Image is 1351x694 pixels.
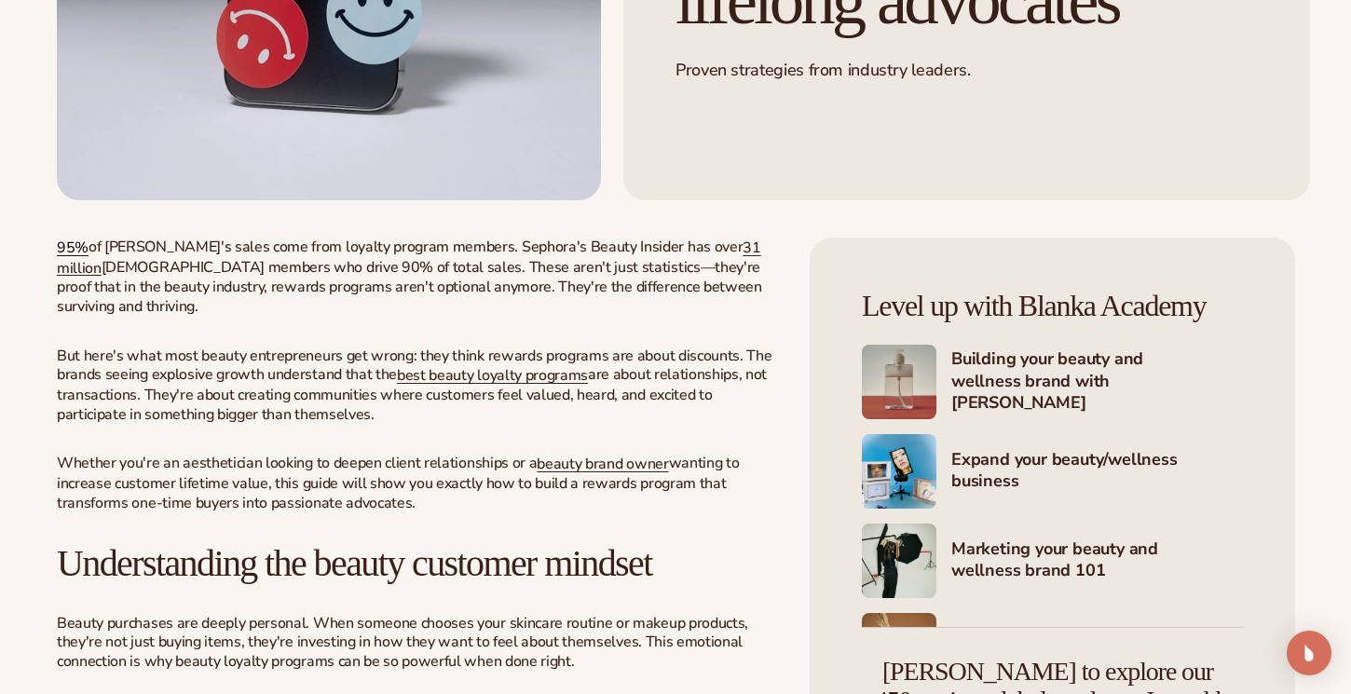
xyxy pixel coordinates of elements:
a: Shopify Image 8 Mastering ecommerce: Boost your beauty and wellness sales [862,613,1243,687]
a: best beauty loyalty programs [397,365,588,386]
span: Understanding the beauty customer mindset [57,542,652,584]
a: 95% [57,238,89,258]
span: Beauty purchases are deeply personal. When someone chooses your skincare routine or makeup produc... [57,613,748,673]
a: Shopify Image 5 Building your beauty and wellness brand with [PERSON_NAME] [862,345,1243,419]
span: Proven strategies from industry leaders. [675,59,971,81]
h4: Level up with Blanka Academy [862,290,1243,322]
img: Shopify Image 6 [862,434,936,509]
h4: Marketing your beauty and wellness brand 101 [951,538,1243,584]
span: Whether you're an aesthetician looking to deepen client relationships or a wanting to increase cu... [57,453,739,512]
span: of [PERSON_NAME]'s sales come from loyalty program members. Sephora's Beauty Insider has over [DE... [57,237,762,317]
a: 31 million [57,238,761,279]
a: Shopify Image 7 Marketing your beauty and wellness brand 101 [862,524,1243,598]
img: Shopify Image 8 [862,613,936,687]
span: But here's what most beauty entrepreneurs get wrong: they think rewards programs are about discou... [57,346,771,425]
a: Shopify Image 6 Expand your beauty/wellness business [862,434,1243,509]
div: Open Intercom Messenger [1287,631,1331,675]
img: Shopify Image 5 [862,345,936,419]
a: beauty brand owner [537,454,668,474]
h4: Expand your beauty/wellness business [951,449,1243,495]
h4: Building your beauty and wellness brand with [PERSON_NAME] [951,348,1243,415]
img: Shopify Image 7 [862,524,936,598]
